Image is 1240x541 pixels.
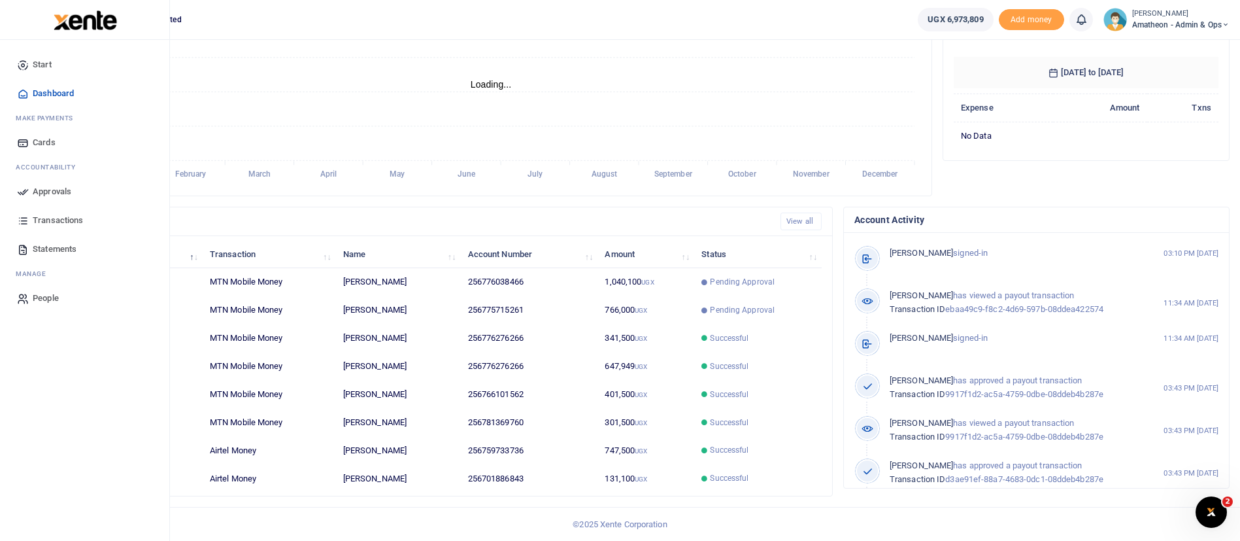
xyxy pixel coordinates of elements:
[1147,94,1218,122] th: Txns
[954,94,1053,122] th: Expense
[471,79,512,90] text: Loading...
[890,304,945,314] span: Transaction ID
[890,459,1136,487] p: has approved a payout transaction d3ae91ef-88a7-4683-0dc1-08ddeb4b287e
[710,389,748,400] span: Successful
[10,206,159,235] a: Transactions
[890,289,1136,317] p: has viewed a payout transaction ebaa49c9-f8c2-4d69-597b-08ddea422574
[710,276,775,288] span: Pending Approval
[597,268,694,296] td: 1,040,100
[203,240,336,268] th: Transaction: activate to sort column ascending
[203,296,336,324] td: MTN Mobile Money
[918,8,993,31] a: UGX 6,973,809
[890,332,1136,345] p: signed-in
[710,472,748,484] span: Successful
[890,461,953,470] span: [PERSON_NAME]
[1164,468,1218,479] small: 03:43 PM [DATE]
[1222,497,1233,507] span: 2
[460,268,597,296] td: 256776038466
[1196,497,1227,528] iframe: Intercom live chat
[1164,333,1218,344] small: 11:34 AM [DATE]
[890,247,1136,260] p: signed-in
[10,79,159,108] a: Dashboard
[460,409,597,437] td: 256781369760
[248,170,271,179] tspan: March
[22,269,46,279] span: anage
[710,444,748,456] span: Successful
[336,409,461,437] td: [PERSON_NAME]
[890,374,1136,402] p: has approved a payout transaction 9917f1d2-ac5a-4759-0dbe-08ddeb4b287e
[890,389,945,399] span: Transaction ID
[597,436,694,464] td: 747,500
[10,157,159,177] li: Ac
[592,170,618,179] tspan: August
[954,57,1218,88] h6: [DATE] to [DATE]
[635,447,647,455] small: UGX
[175,170,207,179] tspan: February
[635,335,647,342] small: UGX
[890,417,1136,444] p: has viewed a payout transaction 9917f1d2-ac5a-4759-0dbe-08ddeb4b287e
[33,87,74,100] span: Dashboard
[460,296,597,324] td: 256775715261
[390,170,405,179] tspan: May
[336,353,461,381] td: [PERSON_NAME]
[22,113,73,123] span: ake Payments
[203,324,336,353] td: MTN Mobile Money
[336,464,461,492] td: [PERSON_NAME]
[999,14,1064,24] a: Add money
[890,333,953,343] span: [PERSON_NAME]
[597,464,694,492] td: 131,100
[336,296,461,324] td: [PERSON_NAME]
[203,268,336,296] td: MTN Mobile Money
[336,240,461,268] th: Name: activate to sort column ascending
[635,391,647,398] small: UGX
[460,436,597,464] td: 256759733736
[10,108,159,128] li: M
[33,292,59,305] span: People
[913,8,998,31] li: Wallet ballance
[999,9,1064,31] li: Toup your wallet
[460,324,597,353] td: 256776276266
[928,13,983,26] span: UGX 6,973,809
[597,324,694,353] td: 341,500
[1132,19,1230,31] span: Amatheon - Admin & Ops
[10,128,159,157] a: Cards
[890,474,945,484] span: Transaction ID
[25,162,75,172] span: countability
[1103,8,1230,31] a: profile-user [PERSON_NAME] Amatheon - Admin & Ops
[460,464,597,492] td: 256701886843
[597,381,694,409] td: 401,500
[460,353,597,381] td: 256776276266
[460,240,597,268] th: Account Number: activate to sort column ascending
[336,381,461,409] td: [PERSON_NAME]
[597,296,694,324] td: 766,000
[890,375,953,385] span: [PERSON_NAME]
[460,381,597,409] td: 256766101562
[320,170,337,179] tspan: April
[10,235,159,264] a: Statements
[710,360,748,372] span: Successful
[33,185,71,198] span: Approvals
[52,14,117,24] a: logo-small logo-large logo-large
[336,436,461,464] td: [PERSON_NAME]
[1164,298,1218,309] small: 11:34 AM [DATE]
[33,214,83,227] span: Transactions
[336,324,461,353] td: [PERSON_NAME]
[1103,8,1127,31] img: profile-user
[890,432,945,442] span: Transaction ID
[10,264,159,284] li: M
[635,476,647,483] small: UGX
[1132,9,1230,20] small: [PERSON_NAME]
[890,290,953,300] span: [PERSON_NAME]
[854,213,1218,227] h4: Account Activity
[780,213,822,230] a: View all
[203,353,336,381] td: MTN Mobile Money
[954,122,1218,149] td: No data
[10,284,159,313] a: People
[597,353,694,381] td: 647,949
[33,58,52,71] span: Start
[710,417,748,428] span: Successful
[890,418,953,428] span: [PERSON_NAME]
[635,307,647,314] small: UGX
[694,240,822,268] th: Status: activate to sort column ascending
[862,170,898,179] tspan: December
